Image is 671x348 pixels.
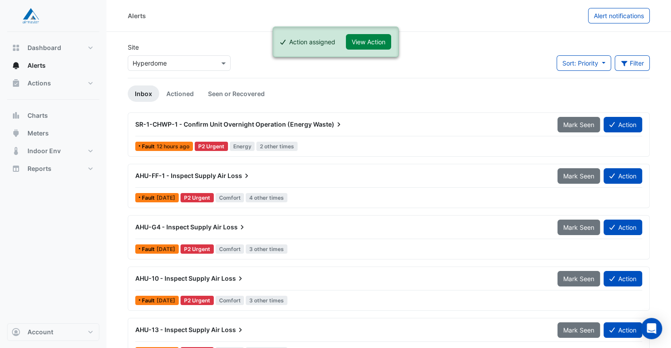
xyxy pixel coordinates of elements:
button: Action [604,220,642,235]
span: AHU-G4 - Inspect Supply Air [135,223,222,231]
app-icon: Charts [12,111,20,120]
div: P2 Urgent [181,193,214,202]
app-icon: Indoor Env [12,147,20,155]
div: Alerts [128,11,146,20]
div: P2 Urgent [195,142,228,151]
span: Mark Seen [563,326,594,334]
span: Fri 10-Oct-2025 11:16 AEST [157,194,175,201]
span: Tue 14-Oct-2025 21:00 AEST [157,143,189,150]
span: Actions [27,79,51,88]
span: Sort: Priority [562,59,598,67]
button: Sort: Priority [557,55,611,71]
button: Mark Seen [557,271,600,286]
span: Comfort [216,193,244,202]
button: Meters [7,124,99,142]
app-icon: Alerts [12,61,20,70]
button: Filter [615,55,650,71]
button: Dashboard [7,39,99,57]
div: P2 Urgent [181,244,214,254]
app-icon: Meters [12,129,20,138]
a: Seen or Recovered [201,85,272,102]
span: Mark Seen [563,172,594,180]
button: Action [604,271,642,286]
img: Company Logo [11,7,51,25]
span: Meters [27,129,49,138]
span: Alerts [27,61,46,70]
span: Fault [142,298,157,303]
button: Charts [7,107,99,124]
app-icon: Reports [12,164,20,173]
button: Indoor Env [7,142,99,160]
span: Wed 01-Oct-2025 16:30 AEST [157,297,175,304]
span: Comfort [216,244,244,254]
a: Actioned [159,85,201,102]
button: Mark Seen [557,322,600,338]
span: AHU-10 - Inspect Supply Air [135,275,220,282]
span: Alert notifications [594,12,644,19]
span: 3 other times [246,296,287,305]
button: Action [604,117,642,132]
span: Mark Seen [563,121,594,128]
button: Account [7,323,99,341]
span: Fault [142,195,157,201]
span: Fault [142,144,157,149]
div: Action assigned [289,37,335,46]
span: Charts [27,111,48,120]
span: AHU-FF-1 - Inspect Supply Air [135,172,226,179]
span: Waste) [313,120,343,129]
div: P2 Urgent [181,296,214,305]
a: Inbox [128,85,159,102]
button: Actions [7,74,99,92]
span: 2 other times [256,142,298,151]
span: Energy [230,142,255,151]
app-icon: Dashboard [12,43,20,52]
button: Mark Seen [557,220,600,235]
span: Loss [221,274,245,283]
span: Loss [228,171,251,180]
span: Fault [142,247,157,252]
span: Dashboard [27,43,61,52]
button: Alerts [7,57,99,74]
span: Loss [221,325,245,334]
span: Indoor Env [27,147,61,155]
button: Action [604,322,642,338]
button: Mark Seen [557,168,600,184]
span: Mark Seen [563,275,594,282]
button: Mark Seen [557,117,600,132]
app-icon: Actions [12,79,20,88]
span: Comfort [216,296,244,305]
span: AHU-13 - Inspect Supply Air [135,326,220,333]
span: Fri 10-Oct-2025 09:02 AEST [157,246,175,252]
span: 3 other times [246,244,287,254]
div: Open Intercom Messenger [641,318,662,339]
span: Reports [27,164,51,173]
button: Reports [7,160,99,178]
label: Site [128,43,139,52]
span: SR-1-CHWP-1 - Confirm Unit Overnight Operation (Energy [135,120,312,128]
button: View Action [346,34,391,50]
button: Action [604,168,642,184]
span: Account [27,328,53,336]
span: Loss [223,223,247,232]
span: 4 other times [246,193,287,202]
button: Alert notifications [588,8,650,23]
span: Mark Seen [563,224,594,231]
